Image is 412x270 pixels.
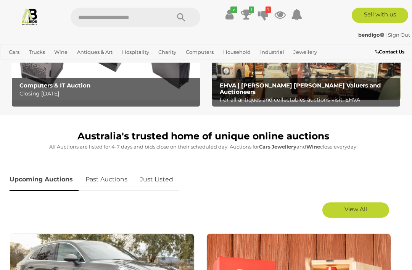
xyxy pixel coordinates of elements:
span: | [385,32,387,38]
a: Sports [30,58,51,71]
a: Trucks [26,46,48,58]
p: All Auctions are listed for 4-7 days and bids close on their scheduled day. Auctions for , and cl... [10,142,397,151]
a: Upcoming Auctions [10,168,79,191]
a: Antiques & Art [74,46,116,58]
a: Contact Us [375,48,406,56]
a: Computers [183,46,217,58]
i: 1 [249,6,254,13]
a: Hospitality [119,46,152,58]
a: View All [322,202,389,218]
i: 1 [266,6,271,13]
a: bendigo [358,32,385,38]
p: For all antiques and collectables auctions visit: EHVA [220,95,397,105]
i: ✔ [230,6,237,13]
b: Computers & IT Auction [19,82,90,89]
a: Wine [51,46,71,58]
a: Sign Out [388,32,410,38]
b: Contact Us [375,49,404,55]
strong: Cars [259,144,270,150]
a: Computers & IT Auction Computers & IT Auction Closing [DATE] [11,16,200,100]
a: ✔ [224,8,235,21]
strong: Wine [306,144,320,150]
b: EHVA | [PERSON_NAME] [PERSON_NAME] Valuers and Auctioneers [220,82,381,95]
a: Past Auctions [80,168,133,191]
a: 1 [241,8,252,21]
a: Office [6,58,26,71]
p: Closing [DATE] [19,89,196,99]
a: Charity [155,46,179,58]
button: Search [162,8,200,27]
a: EHVA | Evans Hastings Valuers and Auctioneers EHVA | [PERSON_NAME] [PERSON_NAME] Valuers and Auct... [212,16,401,100]
h1: Australia's trusted home of unique online auctions [10,131,397,142]
span: View All [344,205,367,213]
a: Industrial [257,46,287,58]
img: Allbids.com.au [21,8,39,26]
a: Just Listed [134,168,179,191]
a: Household [220,46,254,58]
a: Sell with us [352,8,409,23]
a: Jewellery [290,46,320,58]
a: [GEOGRAPHIC_DATA] [55,58,115,71]
strong: bendigo [358,32,384,38]
a: Cars [6,46,23,58]
a: 1 [257,8,269,21]
strong: Jewellery [272,144,296,150]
